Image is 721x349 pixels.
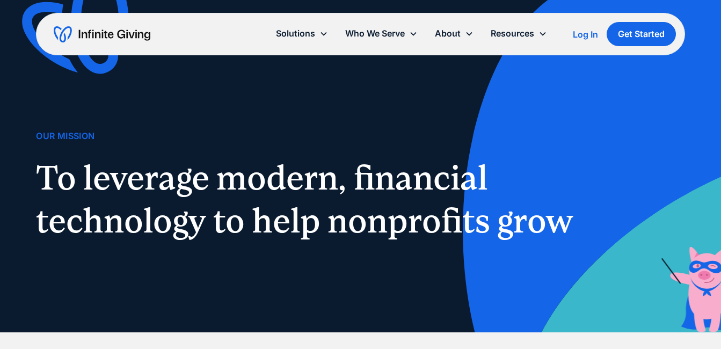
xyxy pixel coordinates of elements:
a: Get Started [607,22,676,46]
div: Solutions [267,22,337,45]
div: Our Mission [36,129,94,143]
a: home [54,26,150,43]
a: Log In [573,28,598,41]
div: Who We Serve [337,22,426,45]
div: Solutions [276,26,315,41]
div: Who We Serve [345,26,405,41]
h1: To leverage modern, financial technology to help nonprofits grow [36,156,586,242]
div: About [426,22,482,45]
div: Resources [491,26,534,41]
div: Resources [482,22,556,45]
div: Log In [573,30,598,39]
div: About [435,26,461,41]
